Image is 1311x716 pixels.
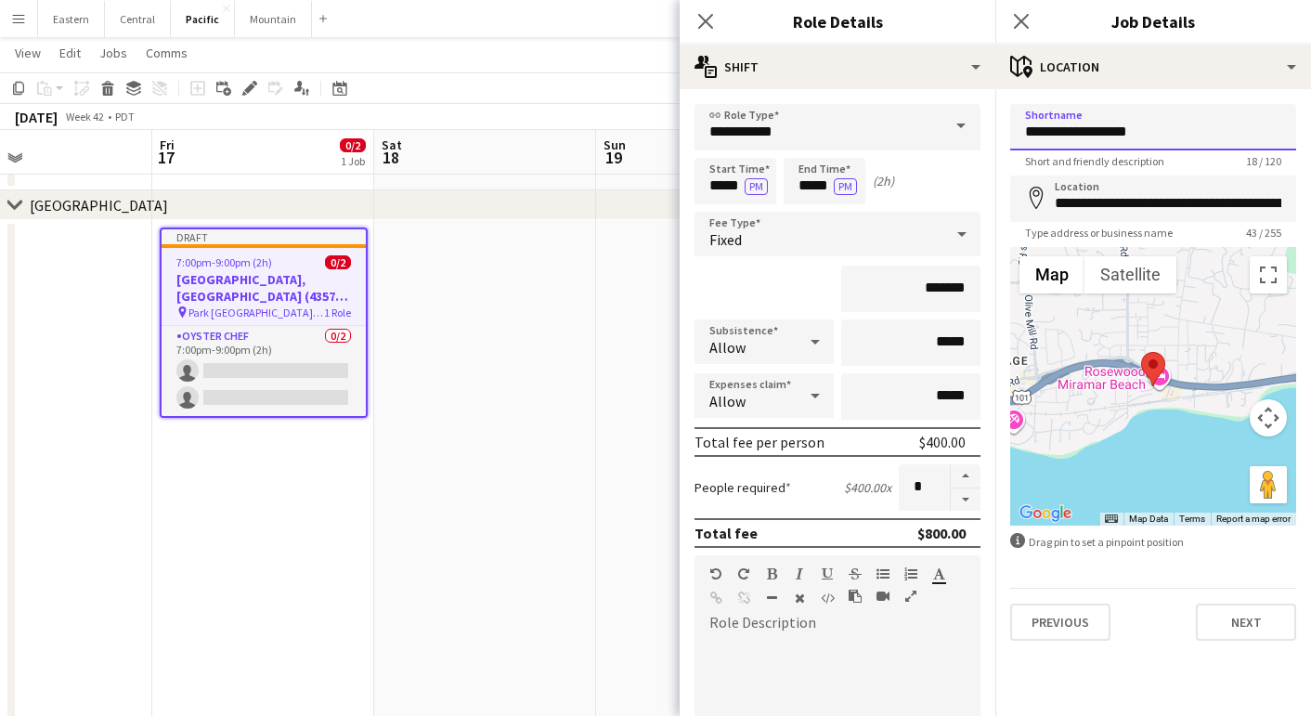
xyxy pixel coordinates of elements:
[1129,513,1168,526] button: Map Data
[157,147,175,168] span: 17
[160,137,175,153] span: Fri
[162,326,366,416] app-card-role: Oyster Chef0/27:00pm-9:00pm (2h)
[59,45,81,61] span: Edit
[1019,256,1084,293] button: Show street map
[694,479,791,496] label: People required
[1179,514,1205,524] a: Terms (opens in new tab)
[61,110,108,124] span: Week 42
[324,306,351,319] span: 1 Role
[951,488,980,512] button: Decrease
[765,591,778,605] button: Horizontal Line
[162,271,366,305] h3: [GEOGRAPHIC_DATA], [GEOGRAPHIC_DATA] (4357) [[GEOGRAPHIC_DATA]]
[340,138,366,152] span: 0/2
[694,433,824,451] div: Total fee per person
[1015,501,1076,526] a: Open this area in Google Maps (opens a new window)
[904,566,917,581] button: Ordered List
[821,566,834,581] button: Underline
[834,178,857,195] button: PM
[904,589,917,604] button: Fullscreen
[382,137,402,153] span: Sat
[821,591,834,605] button: HTML Code
[849,566,862,581] button: Strikethrough
[1250,399,1287,436] button: Map camera controls
[1231,154,1296,168] span: 18 / 120
[951,464,980,488] button: Increase
[876,566,889,581] button: Unordered List
[601,147,626,168] span: 19
[92,41,135,65] a: Jobs
[38,1,105,37] button: Eastern
[99,45,127,61] span: Jobs
[146,45,188,61] span: Comms
[325,255,351,269] span: 0/2
[235,1,312,37] button: Mountain
[15,45,41,61] span: View
[917,524,966,542] div: $800.00
[1010,533,1296,551] div: Drag pin to set a pinpoint position
[680,9,995,33] h3: Role Details
[138,41,195,65] a: Comms
[1231,226,1296,240] span: 43 / 255
[932,566,945,581] button: Text Color
[15,108,58,126] div: [DATE]
[1010,154,1179,168] span: Short and friendly description
[709,230,742,249] span: Fixed
[188,306,324,319] span: Park [GEOGRAPHIC_DATA], [GEOGRAPHIC_DATA] ([GEOGRAPHIC_DATA], [GEOGRAPHIC_DATA])
[680,45,995,89] div: Shift
[1196,604,1296,641] button: Next
[1250,256,1287,293] button: Toggle fullscreen view
[162,229,366,244] div: Draft
[1216,514,1291,524] a: Report a map error
[849,589,862,604] button: Paste as plain text
[737,566,750,581] button: Redo
[793,591,806,605] button: Clear Formatting
[709,566,722,581] button: Undo
[1015,501,1076,526] img: Google
[52,41,88,65] a: Edit
[105,1,171,37] button: Central
[745,178,768,195] button: PM
[873,173,894,189] div: (2h)
[919,433,966,451] div: $400.00
[1010,604,1110,641] button: Previous
[1250,466,1287,503] button: Drag Pegman onto the map to open Street View
[1010,226,1188,240] span: Type address or business name
[176,255,272,269] span: 7:00pm-9:00pm (2h)
[171,1,235,37] button: Pacific
[115,110,135,124] div: PDT
[604,137,626,153] span: Sun
[379,147,402,168] span: 18
[765,566,778,581] button: Bold
[1105,513,1118,526] button: Keyboard shortcuts
[694,524,758,542] div: Total fee
[341,154,365,168] div: 1 Job
[844,479,891,496] div: $400.00 x
[995,9,1311,33] h3: Job Details
[709,338,746,357] span: Allow
[7,41,48,65] a: View
[709,392,746,410] span: Allow
[1084,256,1176,293] button: Show satellite imagery
[30,196,168,215] div: [GEOGRAPHIC_DATA]
[160,228,368,418] app-job-card: Draft7:00pm-9:00pm (2h)0/2[GEOGRAPHIC_DATA], [GEOGRAPHIC_DATA] (4357) [[GEOGRAPHIC_DATA]] Park [G...
[995,45,1311,89] div: Location
[876,589,889,604] button: Insert video
[793,566,806,581] button: Italic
